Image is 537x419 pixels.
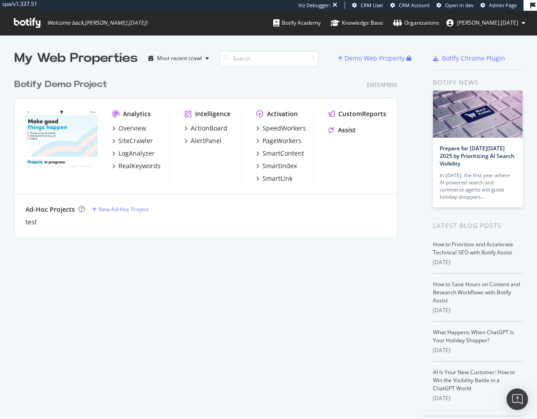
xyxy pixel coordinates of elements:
div: Botify news [433,78,523,87]
div: Overview [118,124,146,133]
span: Welcome back, [PERSON_NAME].[DATE] ! [47,19,147,26]
a: Demo Web Property [338,54,406,62]
div: Most recent crawl [157,56,202,61]
div: [DATE] [433,346,523,354]
div: In [DATE], the first year where AI-powered search and commerce agents will guide holiday shoppers… [440,172,516,201]
div: Activation [267,109,298,118]
div: Demo Web Property [345,54,405,63]
a: How to Prioritize and Accelerate Technical SEO with Botify Assist [433,240,513,256]
div: ActionBoard [191,124,227,133]
div: CustomReports [338,109,386,118]
a: What Happens When ChatGPT Is Your Holiday Shopper? [433,328,514,344]
a: Organizations [393,11,439,35]
div: Botify Academy [273,18,321,27]
button: Demo Web Property [338,51,406,65]
a: SmartContent [256,149,304,158]
button: Most recent crawl [145,51,213,65]
button: [PERSON_NAME].[DATE] [439,16,533,30]
a: How to Save Hours on Content and Research Workflows with Botify Assist [433,280,520,304]
a: New Ad-Hoc Project [92,205,148,213]
div: RealKeywords [118,161,161,170]
span: Admin Page [489,2,517,9]
a: LogAnalyzer [112,149,155,158]
div: grid [14,67,405,237]
a: Botify Chrome Plugin [433,54,505,63]
div: Enterprise [367,81,397,89]
div: SmartIndex [262,161,297,170]
span: CRM Account [399,2,430,9]
span: Open in dev [445,2,474,9]
a: SmartLink [256,174,293,183]
a: AlertPanel [184,136,222,145]
input: Search [220,51,319,66]
a: AI Is Your New Customer: How to Win the Visibility Battle in a ChatGPT World [433,368,515,392]
a: SpeedWorkers [256,124,306,133]
a: CustomReports [328,109,386,118]
div: Intelligence [195,109,231,118]
div: Ad-Hoc Projects [26,205,75,214]
a: ActionBoard [184,124,227,133]
a: Prepare for [DATE][DATE] 2025 by Prioritizing AI Search Visibility [440,144,515,167]
div: PageWorkers [262,136,301,145]
div: SpeedWorkers [262,124,306,133]
div: SmartLink [262,174,293,183]
a: Overview [112,124,146,133]
div: Open Intercom Messenger [506,388,528,410]
div: My Web Properties [14,49,138,67]
div: Botify Chrome Plugin [442,54,505,63]
div: [DATE] [433,394,523,402]
div: [DATE] [433,258,523,266]
div: Knowledge Base [331,18,383,27]
a: CRM Account [390,2,430,9]
div: Organizations [393,18,439,27]
span: alexander.ramadan [457,19,518,26]
a: RealKeywords [112,161,161,170]
a: Open in dev [437,2,474,9]
div: Assist [338,126,356,135]
a: Assist [328,126,356,135]
a: CRM User [352,2,384,9]
a: Botify Academy [273,11,321,35]
a: test [26,218,37,227]
a: PageWorkers [256,136,301,145]
img: Prepare for Black Friday 2025 by Prioritizing AI Search Visibility [433,91,523,138]
div: Botify Demo Project [14,78,107,91]
a: SiteCrawler [112,136,153,145]
div: [DATE] [433,306,523,314]
div: Analytics [123,109,151,118]
a: Admin Page [480,2,517,9]
div: New Ad-Hoc Project [99,205,148,213]
img: ulule.com [26,109,98,167]
div: SmartContent [262,149,304,158]
div: AlertPanel [191,136,222,145]
span: CRM User [361,2,384,9]
div: Latest Blog Posts [433,221,523,231]
div: LogAnalyzer [118,149,155,158]
div: SiteCrawler [118,136,153,145]
div: Viz Debugger: [298,2,331,9]
a: SmartIndex [256,161,297,170]
a: Botify Demo Project [14,78,111,91]
a: Knowledge Base [331,11,383,35]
